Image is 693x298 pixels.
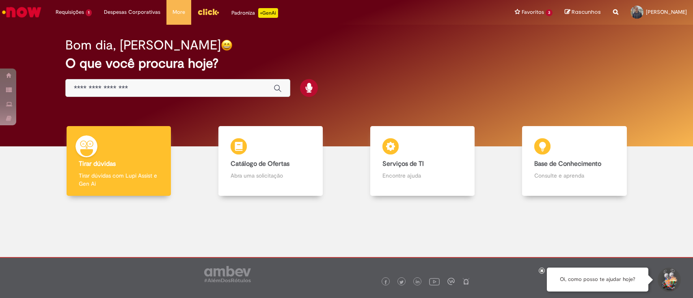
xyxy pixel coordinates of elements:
img: ServiceNow [1,4,43,20]
h2: Bom dia, [PERSON_NAME] [65,38,221,52]
span: More [173,8,185,16]
a: Tirar dúvidas Tirar dúvidas com Lupi Assist e Gen Ai [43,126,194,196]
p: Consulte e aprenda [534,172,614,180]
p: +GenAi [258,8,278,18]
img: logo_footer_workplace.png [447,278,455,285]
img: logo_footer_ambev_rotulo_gray.png [204,266,251,282]
p: Tirar dúvidas com Lupi Assist e Gen Ai [79,172,159,188]
a: Serviços de TI Encontre ajuda [347,126,499,196]
p: Abra uma solicitação [231,172,311,180]
div: Oi, como posso te ajudar hoje? [547,268,648,292]
span: Requisições [56,8,84,16]
button: Iniciar Conversa de Suporte [656,268,681,292]
span: Favoritos [522,8,544,16]
span: 1 [86,9,92,16]
b: Catálogo de Ofertas [231,160,289,168]
p: Encontre ajuda [382,172,462,180]
img: logo_footer_linkedin.png [416,280,420,285]
span: 3 [546,9,553,16]
a: Catálogo de Ofertas Abra uma solicitação [194,126,346,196]
div: Padroniza [231,8,278,18]
img: happy-face.png [221,39,233,51]
span: [PERSON_NAME] [646,9,687,15]
img: logo_footer_youtube.png [429,276,440,287]
h2: O que você procura hoje? [65,56,628,71]
img: logo_footer_naosei.png [462,278,470,285]
b: Tirar dúvidas [79,160,116,168]
span: Despesas Corporativas [104,8,160,16]
a: Base de Conhecimento Consulte e aprenda [499,126,650,196]
img: click_logo_yellow_360x200.png [197,6,219,18]
img: logo_footer_facebook.png [384,280,388,284]
img: logo_footer_twitter.png [399,280,404,284]
b: Base de Conhecimento [534,160,601,168]
b: Serviços de TI [382,160,424,168]
a: Rascunhos [565,9,601,16]
span: Rascunhos [572,8,601,16]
